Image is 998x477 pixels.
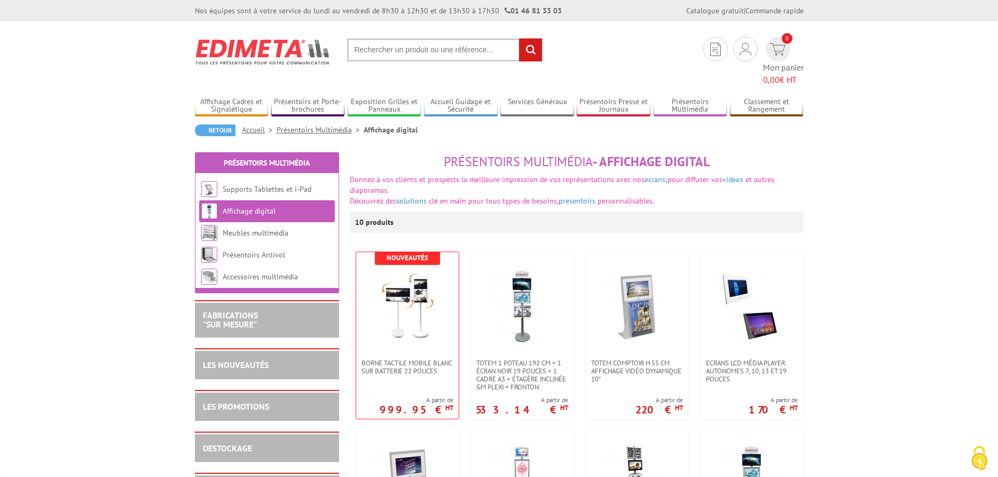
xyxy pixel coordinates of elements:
a: Catalogue gratuit [686,6,744,15]
a: Accueil Guidage et Sécurité [424,97,498,115]
p: 999.95 € [380,406,453,413]
img: Totem 1 poteau 192 cm + 1 écran noir 19 pouces + 1 cadre A3 + étagère inclinée GM plexi + fronton [485,268,560,343]
img: devis rapide [770,43,785,56]
span: Totem 1 poteau 192 cm + 1 écran noir 19 pouces + 1 cadre A3 + étagère inclinée GM plexi + fronton [476,359,568,391]
div: Nos équipes sont à votre service du lundi au vendredi de 8h30 à 12h30 et de 13h30 à 17h30 [195,5,562,16]
sup: HT [560,403,568,412]
span: A partir de [380,396,453,404]
span: A partir de [749,396,798,404]
img: devis rapide [710,43,721,56]
b: Nouveautés [387,253,428,262]
img: Edimeta [195,32,331,72]
img: devis rapide [740,43,751,56]
span: 0 [782,33,792,44]
span: A partir de [476,396,568,404]
a: ecrans; [645,175,667,184]
a: Présentoirs Multimédia [224,158,310,168]
span: € HT [763,74,804,86]
img: Affichage digital [201,203,217,219]
a: Accueil [242,125,277,135]
a: Accessoires multimédia [223,272,298,281]
sup: HT [675,403,683,412]
img: Présentoirs Antivol [201,247,217,263]
p: 10 produits [355,212,395,233]
a: Services Généraux [500,97,574,115]
a: Borne tactile mobile blanc sur batterie 22 pouces [356,359,459,375]
a: Supports Tablettes et i-Pad [223,184,311,194]
span: Borne tactile mobile blanc sur batterie 22 pouces [362,359,453,375]
input: rechercher [519,38,542,61]
img: Ecrans LCD média Player autonomes 7, 10, 13 et 19 pouces [714,268,789,343]
p: 220 € [635,406,683,413]
a: DESTOCKAGE [203,443,252,453]
a: presentoirs [559,196,595,206]
a: solutions [396,196,427,206]
a: Exposition Grilles et Panneaux [348,97,421,115]
a: Meubles multimédia [223,228,288,238]
span: A partir de [635,396,683,404]
sup: HT [445,403,453,412]
a: Totem comptoir H 55 cm affichage vidéo dynamique 10" [586,359,688,383]
a: videos [722,175,743,184]
img: Supports Tablettes et i-Pad [201,181,217,197]
p: 533.14 € [476,406,568,413]
a: FABRICATIONS"Sur Mesure" [203,310,258,330]
a: Commande rapide [745,6,804,15]
button: Cookies (fenêtre modale) [961,441,998,477]
a: Présentoirs Presse et Journaux [577,97,650,115]
a: LES PROMOTIONS [203,401,269,412]
a: Retour [195,124,235,136]
a: Classement et Rangement [730,97,804,115]
li: Affichage digital [364,124,418,135]
span: 0,00 [763,74,780,85]
sup: HT [790,403,798,412]
img: Accessoires multimédia [201,269,217,285]
p: 170 € [749,406,798,413]
a: Ecrans LCD média Player autonomes 7, 10, 13 et 19 pouces [701,359,803,383]
img: Meubles multimédia [201,225,217,241]
img: Cookies (fenêtre modale) [966,445,993,472]
span: Ecrans LCD média Player autonomes 7, 10, 13 et 19 pouces [706,359,798,383]
input: Rechercher un produit ou une référence... [347,38,543,61]
a: Totem 1 poteau 192 cm + 1 écran noir 19 pouces + 1 cadre A3 + étagère inclinée GM plexi + fronton [471,359,573,391]
img: Totem comptoir H 55 cm affichage vidéo dynamique 10 [600,268,674,343]
span: personnalisables. [598,196,654,206]
font: Découvrez des [350,196,396,206]
div: | [686,5,804,16]
a: Présentoirs et Porte-brochures [271,97,345,115]
strong: 01 46 81 33 03 [505,6,562,15]
a: Affichage Cadres et Signalétique [195,97,269,115]
img: Borne tactile mobile blanc sur batterie 22 pouces [370,268,445,343]
span: pour diffuser vos [667,175,722,184]
span: Mon panier [763,61,804,86]
h1: - Affichage digital [350,155,804,169]
span: Totem comptoir H 55 cm affichage vidéo dynamique 10" [591,359,683,383]
a: devis rapide 0 Mon panier 0,00€ HT [763,37,804,86]
a: LES NOUVEAUTÉS [203,359,269,370]
span: Présentoirs Multimédia [444,153,593,170]
a: Présentoirs Multimédia [654,97,727,115]
a: Affichage digital [223,206,276,216]
font: Donnez à vos clients et prospects la meilleure impression de vos représentations avec nos [350,175,645,184]
span: clé en main pour tous types de besoins, [429,196,559,206]
a: Présentoirs Multimédia [277,125,364,135]
a: Présentoirs Antivol [223,250,285,260]
span: et autres diaporamas. [350,175,774,195]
